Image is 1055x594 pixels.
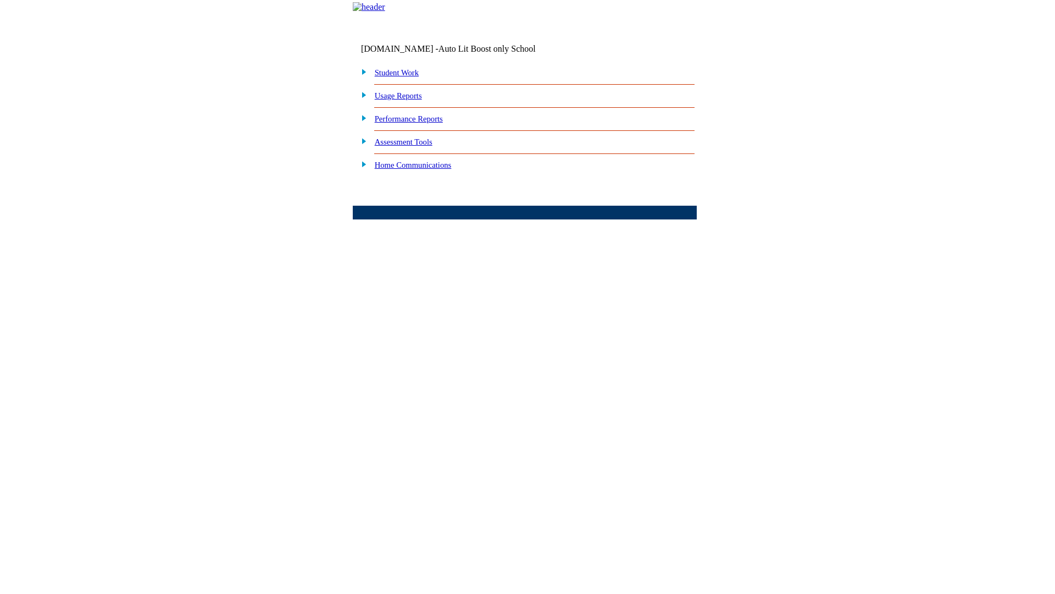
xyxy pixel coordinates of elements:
[356,90,367,100] img: plus.gif
[353,2,385,12] img: header
[375,161,452,169] a: Home Communications
[375,114,443,123] a: Performance Reports
[356,67,367,76] img: plus.gif
[356,113,367,123] img: plus.gif
[356,136,367,146] img: plus.gif
[375,68,419,77] a: Student Work
[375,137,432,146] a: Assessment Tools
[361,44,563,54] td: [DOMAIN_NAME] -
[375,91,422,100] a: Usage Reports
[356,159,367,169] img: plus.gif
[438,44,536,53] nobr: Auto Lit Boost only School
